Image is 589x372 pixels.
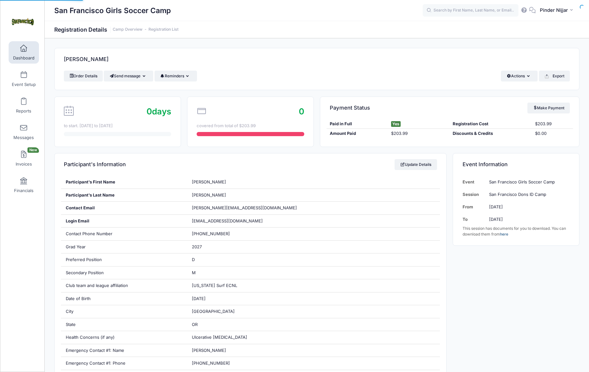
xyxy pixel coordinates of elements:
[54,26,178,33] h1: Registration Details
[12,82,36,87] span: Event Setup
[0,7,45,37] a: San Francisco Girls Soccer Camp
[463,226,570,237] div: This session has documents for you to download. You can download them from
[327,121,388,127] div: Paid in Full
[64,71,103,81] a: Order Details
[54,3,171,18] h1: San Francisco Girls Soccer Camp
[64,123,171,129] div: to start. [DATE] to [DATE]
[148,27,178,32] a: Registration List
[16,108,31,114] span: Reports
[61,279,187,292] div: Club team and league affiliation
[61,176,187,189] div: Participant's First Name
[61,267,187,279] div: Secondary Position
[147,106,152,116] span: 0
[61,215,187,228] div: Login Email
[330,99,370,117] h4: Payment Status
[192,296,206,301] span: [DATE]
[9,94,39,117] a: Reports
[192,270,196,275] span: M
[13,55,34,61] span: Dashboard
[61,241,187,253] div: Grad Year
[192,244,202,249] span: 2027
[388,130,450,137] div: $203.99
[9,41,39,64] a: Dashboard
[500,232,508,236] a: here
[486,188,570,201] td: San Francisco Dons ID Camp
[463,156,508,174] h4: Event Information
[192,231,230,236] span: [PHONE_NUMBER]
[532,121,573,127] div: $203.99
[299,106,304,116] span: 0
[61,202,187,214] div: Contact Email
[104,71,153,81] button: Send message
[9,174,39,196] a: Financials
[463,176,486,188] td: Event
[197,123,304,129] div: covered from total of $203.99
[64,156,126,174] h4: Participant's Information
[192,205,297,210] span: [PERSON_NAME][EMAIL_ADDRESS][DOMAIN_NAME]
[13,135,34,140] span: Messages
[486,176,570,188] td: San Francisco Girls Soccer Camp
[527,103,570,113] a: Make Payment
[327,130,388,137] div: Amount Paid
[61,253,187,266] div: Preferred Position
[450,130,532,137] div: Discounts & Credits
[61,292,187,305] div: Date of Birth
[11,10,35,34] img: San Francisco Girls Soccer Camp
[155,71,197,81] button: Reminders
[61,305,187,318] div: City
[192,283,237,288] span: [US_STATE] Surf ECNL
[192,348,226,353] span: [PERSON_NAME]
[9,121,39,143] a: Messages
[391,121,401,127] span: Yes
[61,344,187,357] div: Emergency Contact #1: Name
[192,218,272,224] span: [EMAIL_ADDRESS][DOMAIN_NAME]
[113,27,142,32] a: Camp Overview
[486,201,570,213] td: [DATE]
[14,188,34,193] span: Financials
[486,213,570,226] td: [DATE]
[192,335,247,340] span: Ulcerative [MEDICAL_DATA]
[463,201,486,213] td: From
[192,179,226,184] span: [PERSON_NAME]
[532,130,573,137] div: $0.00
[192,192,226,198] span: [PERSON_NAME]
[536,3,579,18] button: Pinder Nijjar
[192,360,230,366] span: [PHONE_NUMBER]
[27,147,39,153] span: New
[501,71,538,81] button: Actions
[16,161,32,167] span: Invoices
[192,257,195,262] span: D
[450,121,532,127] div: Registration Cost
[61,331,187,344] div: Health Concerns (if any)
[463,213,486,226] td: To
[9,147,39,170] a: InvoicesNew
[395,159,437,170] a: Update Details
[61,228,187,240] div: Contact Phone Number
[61,189,187,202] div: Participant's Last Name
[192,322,198,327] span: OR
[540,7,568,14] span: Pinder Nijjar
[64,50,109,69] h4: [PERSON_NAME]
[61,357,187,370] div: Emergency Contact #1: Phone
[9,68,39,90] a: Event Setup
[61,318,187,331] div: State
[463,188,486,201] td: Session
[192,309,235,314] span: [GEOGRAPHIC_DATA]
[147,105,171,118] div: days
[423,4,518,17] input: Search by First Name, Last Name, or Email...
[539,71,570,81] button: Export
